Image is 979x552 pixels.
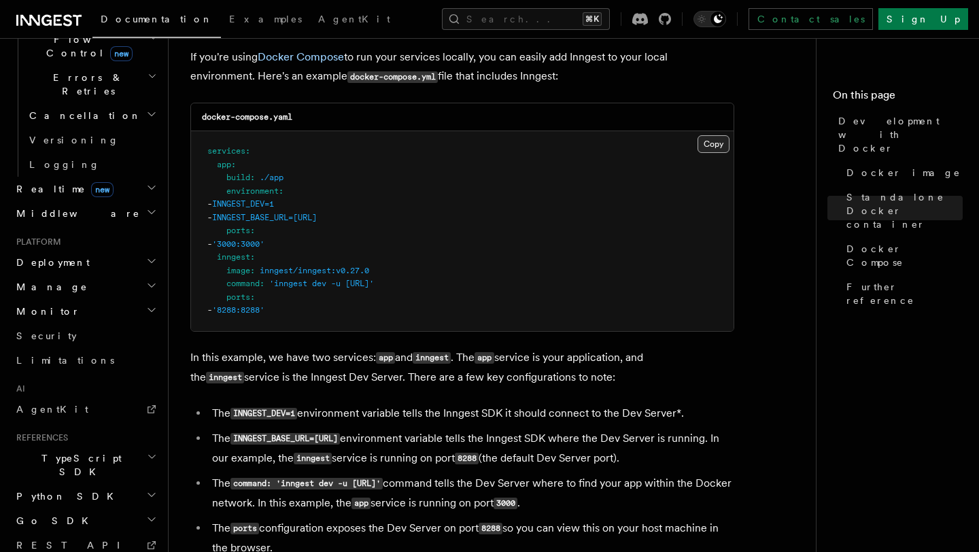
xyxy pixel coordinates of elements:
button: Middleware [11,201,160,226]
span: : [279,186,284,196]
code: inngest [413,352,451,364]
a: Logging [24,152,160,177]
code: INNGEST_DEV=1 [230,408,297,419]
span: inngest [217,252,250,262]
span: Go SDK [11,514,97,528]
button: Realtimenew [11,177,160,201]
code: inngest [294,453,332,464]
span: : [245,146,250,156]
button: Manage [11,275,160,299]
span: ports [226,292,250,302]
span: : [250,226,255,235]
span: Logging [29,159,100,170]
span: app [217,160,231,169]
span: Versioning [29,135,119,145]
button: Errors & Retries [24,65,160,103]
a: AgentKit [310,4,398,37]
a: Docker Compose [841,237,963,275]
a: AgentKit [11,397,160,421]
a: Development with Docker [833,109,963,160]
button: Toggle dark mode [693,11,726,27]
span: ./app [260,173,284,182]
code: 8288 [479,523,502,534]
button: Deployment [11,250,160,275]
span: Examples [229,14,302,24]
code: docker-compose.yml [347,71,438,83]
span: INNGEST_BASE_URL=[URL] [212,213,317,222]
span: Realtime [11,182,114,196]
span: command [226,279,260,288]
span: Middleware [11,207,140,220]
button: Python SDK [11,484,160,508]
a: Contact sales [749,8,873,30]
span: image [226,266,250,275]
a: Further reference [841,275,963,313]
span: : [250,252,255,262]
span: : [250,292,255,302]
a: Examples [221,4,310,37]
a: Limitations [11,348,160,373]
button: Monitor [11,299,160,324]
span: new [110,46,133,61]
span: inngest/inngest:v0.27.0 [260,266,369,275]
span: - [207,305,212,315]
code: app [376,352,395,364]
p: In this example, we have two services: and . The service is your application, and the service is ... [190,348,734,387]
span: Manage [11,280,88,294]
code: command: 'inngest dev -u [URL]' [230,478,383,489]
code: 8288 [455,453,479,464]
span: Documentation [101,14,213,24]
a: Documentation [92,4,221,38]
code: docker-compose.yaml [202,112,292,122]
span: Python SDK [11,489,122,503]
span: : [250,266,255,275]
span: AgentKit [318,14,390,24]
span: Development with Docker [838,114,963,155]
code: inngest [206,372,244,383]
code: INNGEST_BASE_URL=[URL] [230,433,340,445]
span: Platform [11,237,61,247]
span: Security [16,330,77,341]
a: Standalone Docker container [841,185,963,237]
span: : [231,160,236,169]
code: app [351,498,371,509]
button: Copy [698,135,729,153]
kbd: ⌘K [583,12,602,26]
a: Security [11,324,160,348]
code: app [475,352,494,364]
span: '8288:8288' [212,305,264,315]
span: References [11,432,68,443]
span: Further reference [846,280,963,307]
p: If you're using to run your services locally, you can easily add Inngest to your local environmen... [190,48,734,86]
a: Sign Up [878,8,968,30]
span: : [260,279,264,288]
span: AI [11,383,25,394]
code: ports [230,523,259,534]
a: Docker Compose [258,50,344,63]
span: build [226,173,250,182]
li: The command tells the Dev Server where to find your app within the Docker network. In this exampl... [208,474,734,513]
span: Flow Control [24,33,150,60]
li: The environment variable tells the Inngest SDK where the Dev Server is running. In our example, t... [208,429,734,468]
h4: On this page [833,87,963,109]
span: Docker Compose [846,242,963,269]
span: services [207,146,245,156]
span: Standalone Docker container [846,190,963,231]
span: '3000:3000' [212,239,264,249]
code: 3000 [494,498,517,509]
button: Flow Controlnew [24,27,160,65]
button: TypeScript SDK [11,446,160,484]
span: Docker image [846,166,961,179]
span: new [91,182,114,197]
button: Cancellation [24,103,160,128]
span: - [207,213,212,222]
span: - [207,199,212,209]
span: Limitations [16,355,114,366]
span: Deployment [11,256,90,269]
span: environment [226,186,279,196]
span: 'inngest dev -u [URL]' [269,279,374,288]
button: Go SDK [11,508,160,533]
span: INNGEST_DEV=1 [212,199,274,209]
li: The environment variable tells the Inngest SDK it should connect to the Dev Server*. [208,404,734,424]
span: Monitor [11,305,80,318]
